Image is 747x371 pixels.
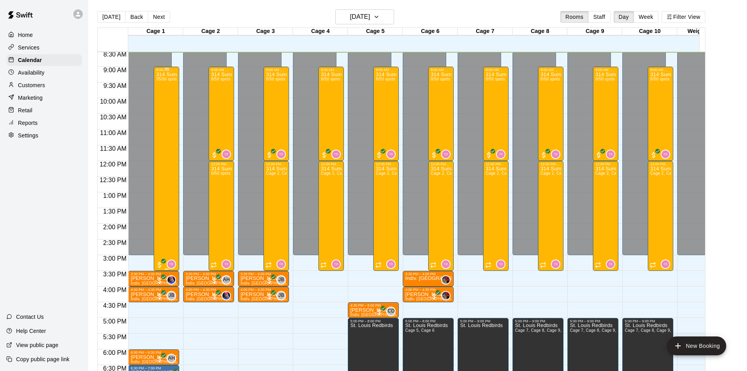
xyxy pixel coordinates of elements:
span: 0/50 spots filled [211,171,230,175]
span: Recurring event [540,262,546,268]
span: Recurring event [650,262,656,268]
a: Retail [6,104,82,116]
span: 8:30 AM [102,51,129,58]
img: Jacob Abraham [222,292,230,300]
span: Jeramy Allerdissen [444,291,451,300]
img: 314 Staff [167,260,175,268]
span: 314 Staff [280,150,286,159]
div: 314 Staff [386,260,396,269]
div: 4:00 PM – 4:30 PM [185,288,232,292]
span: 12:00 PM [98,161,128,168]
span: Recurring event [211,262,217,268]
div: 12:00 PM – 3:30 PM: 314 Summer Camp | Week 10 (Afternoon) [648,161,673,271]
span: All customers have paid [265,277,273,285]
div: 5:00 PM – 9:00 PM [460,319,506,323]
img: 314 Staff [497,150,505,158]
img: 314 Staff [662,260,669,268]
span: Cage 2, Cage 3, Cage 4, Cage 5, Cage 6, Cage 7, Cage 8, Cage 9, Cage 10 [321,171,463,175]
span: All customers have paid [375,151,383,159]
img: 314 Staff [662,150,669,158]
span: Recurring event [375,262,382,268]
div: 12:00 PM – 3:30 PM [485,162,506,166]
div: Cage 4 [293,28,348,35]
span: 8/50 spots filled [376,77,395,81]
div: 9:00 AM – 12:00 PM [595,68,616,72]
span: Indiv. [GEOGRAPHIC_DATA] [240,297,294,301]
p: Calendar [18,56,42,64]
div: Cage 8 [513,28,567,35]
span: Cage 7, Cage 8, Cage 9, Cage 10 [515,328,578,333]
span: 314 Staff [280,260,286,269]
div: 12:00 PM – 3:30 PM [376,162,396,166]
img: 314 Staff [442,150,450,158]
span: 9:30 AM [102,82,129,89]
div: 12:00 PM – 3:30 PM [650,162,671,166]
div: 6:00 PM – 6:30 PM [131,351,177,355]
div: 314 Staff [606,260,615,269]
span: 8/50 spots filled [650,77,669,81]
div: 4:30 PM – 5:00 PM [350,303,396,307]
img: 314 Staff [277,150,285,158]
div: 9:00 AM – 12:00 PM [376,68,396,72]
span: All customers have paid [320,151,328,159]
span: AH [223,276,230,284]
div: 314 Staff [661,260,670,269]
div: 4:00 PM – 4:30 PM [131,288,177,292]
div: 314 Staff [276,150,286,159]
span: All customers have paid [430,292,438,300]
div: 12:00 PM – 3:30 PM [595,162,616,166]
span: James Beirne [280,275,286,285]
div: Austin Hartnett [222,275,231,285]
span: Cage 2, Cage 3, Cage 4, Cage 5, Cage 6, Cage 7, Cage 8, Cage 9, Cage 10 [431,171,573,175]
div: 4:00 PM – 4:30 PM: Julian Grelle [238,287,289,302]
div: 9:00 AM – 12:00 PM: 314 Summer Camp | Week 10 (Morning) [538,67,563,161]
span: Cameron Duke [389,307,396,316]
p: Marketing [18,94,43,102]
div: 9:00 AM – 12:00 PM: 314 Summer Camp | Week 10 (Morning) [428,67,454,161]
span: 5:30 PM [101,334,129,340]
div: 9:00 AM – 12:00 PM [211,68,232,72]
span: CD [387,307,394,315]
div: 5:00 PM – 8:00 PM [350,319,396,323]
span: John Beirne [170,291,176,300]
span: AH [168,355,175,362]
span: Indiv. [GEOGRAPHIC_DATA] [185,281,240,285]
span: All customers have paid [265,151,273,159]
span: All customers have paid [211,292,218,300]
a: Settings [6,130,82,141]
img: 314 Staff [552,150,560,158]
div: 12:00 PM – 3:30 PM: 314 Summer Camp | Week 10 (Afternoon) [538,161,563,271]
span: 8/50 spots filled [540,77,560,81]
span: All customers have paid [595,151,603,159]
span: 10:00 AM [98,98,129,105]
div: 9:00 AM – 12:00 PM [321,68,342,72]
span: 2:30 PM [101,239,129,246]
span: All customers have paid [485,151,493,159]
div: James Beirne [276,275,286,285]
div: Cage 6 [403,28,458,35]
div: Cage 1 [128,28,183,35]
span: 8/50 spots filled [266,77,285,81]
button: add [667,336,726,355]
div: 9:00 AM – 12:00 PM [485,68,506,72]
div: Jeramy Allerdissen [441,275,451,285]
span: 314 Staff [225,260,231,269]
div: Services [6,42,82,53]
span: 8/50 spots filled [321,77,340,81]
div: Jacob Abraham [222,291,231,300]
img: 314 Staff [222,260,230,268]
span: Cage 2, Cage 3, Cage 4, Cage 5, Cage 6, Cage 7, Cage 8, Cage 9, Cage 10 [376,171,518,175]
span: Cage 7, Cage 8, Cage 9, Cage 10 [570,328,633,333]
span: 9:00 AM [102,67,129,73]
div: 9:00 AM – 12:00 PM: 314 Summer Camp | Week 10 (Morning) [264,67,289,161]
p: Retail [18,106,33,114]
div: 3:30 PM – 4:00 PM [131,272,177,276]
span: Cage 5, Cage 6 [405,328,434,333]
div: 314 Staff [276,260,286,269]
div: Marketing [6,92,82,104]
img: 314 Staff [277,260,285,268]
div: 9:00 AM – 12:00 PM: 314 Summer Camp | Week 10 (Morning) [648,67,673,161]
h6: [DATE] [350,11,370,22]
span: Jacob Abraham [170,275,176,285]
